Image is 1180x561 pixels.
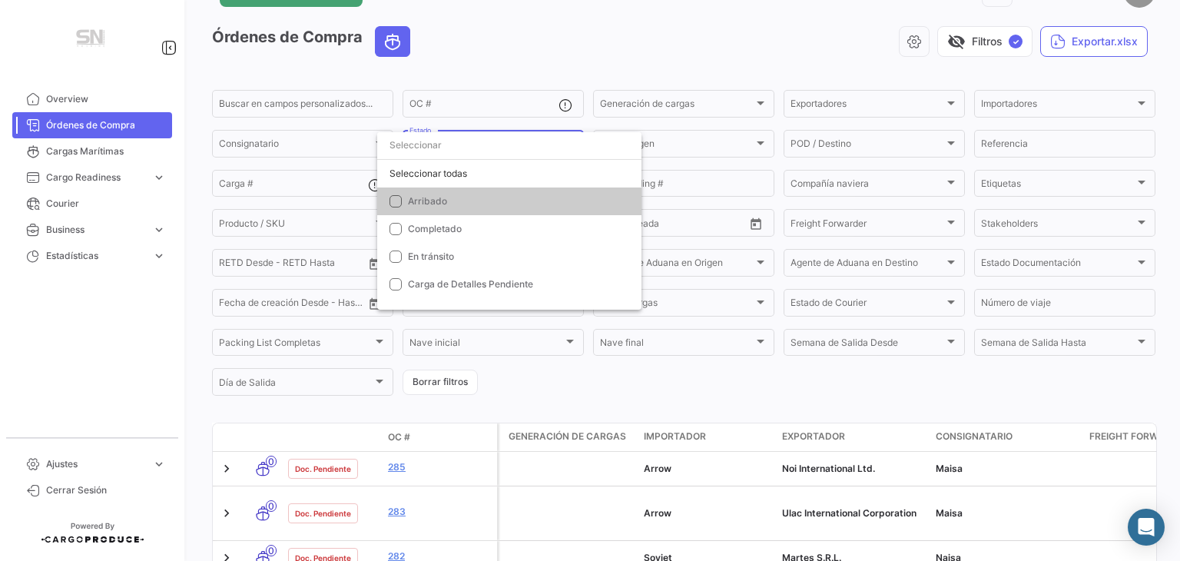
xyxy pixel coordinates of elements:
span: Completado [408,223,462,234]
div: Seleccionar todas [377,160,641,188]
div: Abrir Intercom Messenger [1128,509,1165,546]
input: dropdown search [377,131,641,159]
span: Arribado [408,195,447,207]
span: En tránsito [408,251,454,262]
span: Carga de Detalles Pendiente [408,278,533,290]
